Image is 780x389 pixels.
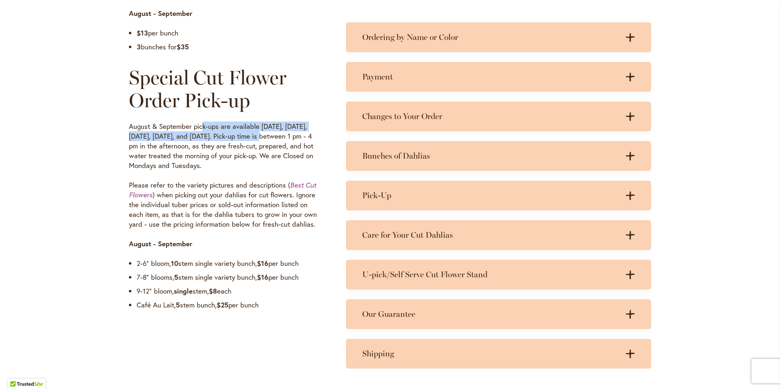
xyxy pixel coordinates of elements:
[137,28,322,38] li: per bunch
[137,286,322,296] li: 9-12” bloom, stem, each
[137,272,322,282] li: 7-8” blooms, stem single variety bunch, per bunch
[129,122,322,170] p: August & September pick-ups are available [DATE], [DATE], [DATE], [DATE], and [DATE]. Pick-up tim...
[257,259,268,268] strong: $16
[362,111,618,122] h3: Changes to Your Order
[137,300,322,310] li: Café Au Lait, stem bunch, per bunch
[174,286,193,296] strong: single
[362,270,618,280] h3: U-pick/Self Serve Cut Flower Stand
[129,66,322,112] h2: Special Cut Flower Order Pick-up
[346,141,651,171] summary: Bunches of Dahlias
[346,260,651,290] summary: U-pick/Self Serve Cut Flower Stand
[346,22,651,52] summary: Ordering by Name or Color
[129,239,193,248] strong: August - September
[346,62,651,92] summary: Payment
[129,9,193,18] strong: August - September
[137,42,141,51] strong: 3
[362,72,618,82] h3: Payment
[129,180,316,199] a: Best Cut Flowers
[257,272,268,282] strong: $16
[137,28,148,38] strong: $13
[346,102,651,131] summary: Changes to Your Order
[177,42,189,51] strong: $35
[209,286,217,296] strong: $8
[346,181,651,210] summary: Pick-Up
[362,32,618,42] h3: Ordering by Name or Color
[129,180,322,229] p: Please refer to the variety pictures and descriptions ( ) when picking out your dahlias for cut f...
[174,272,178,282] strong: 5
[362,349,618,359] h3: Shipping
[176,300,180,309] strong: 5
[362,190,618,201] h3: Pick-Up
[137,259,322,268] li: 2-6” bloom, stem single variety bunch, per bunch
[346,339,651,369] summary: Shipping
[346,299,651,329] summary: Our Guarantee
[217,300,228,309] strong: $25
[362,309,618,319] h3: Our Guarantee
[362,230,618,240] h3: Care for Your Cut Dahlias
[362,151,618,161] h3: Bunches of Dahlias
[137,42,322,52] li: bunches for
[171,259,178,268] strong: 10
[346,220,651,250] summary: Care for Your Cut Dahlias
